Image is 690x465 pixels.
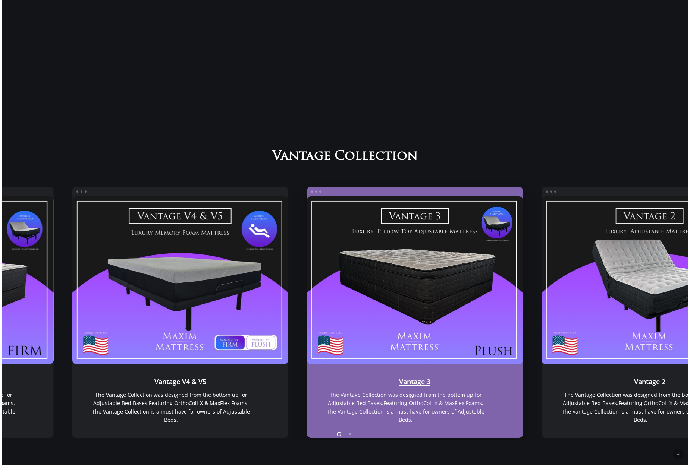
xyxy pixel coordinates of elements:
h2: Vantage Collection [264,148,426,164]
span: Collection [335,149,418,165]
li: Page dot 1 [334,428,345,439]
li: Page dot 2 [345,428,356,439]
a: Back to top [673,449,684,460]
span: Vantage [272,149,330,165]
